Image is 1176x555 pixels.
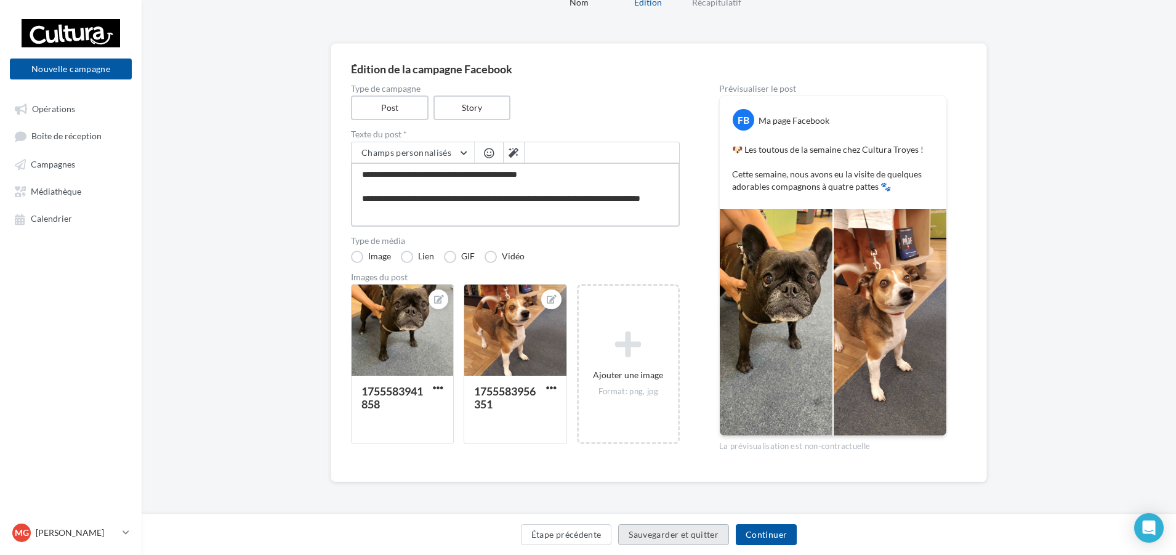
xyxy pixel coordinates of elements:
[351,95,429,120] label: Post
[7,97,134,120] a: Opérations
[759,115,829,127] div: Ma page Facebook
[7,207,134,229] a: Calendrier
[7,153,134,175] a: Campagnes
[10,59,132,79] button: Nouvelle campagne
[7,124,134,147] a: Boîte de réception
[474,384,536,411] div: 1755583956351
[351,273,680,282] div: Images du post
[351,130,680,139] label: Texte du post *
[736,524,797,545] button: Continuer
[36,527,118,539] p: [PERSON_NAME]
[618,524,729,545] button: Sauvegarder et quitter
[733,109,754,131] div: FB
[401,251,434,263] label: Lien
[719,436,947,452] div: La prévisualisation est non-contractuelle
[351,251,391,263] label: Image
[351,63,967,75] div: Édition de la campagne Facebook
[31,214,72,224] span: Calendrier
[485,251,525,263] label: Vidéo
[732,144,934,193] p: 🐶 Les toutous de la semaine chez Cultura Troyes ! Cette semaine, nous avons eu la visite de quelq...
[31,159,75,169] span: Campagnes
[361,384,423,411] div: 1755583941858
[15,527,29,539] span: MG
[7,180,134,202] a: Médiathèque
[361,147,451,158] span: Champs personnalisés
[521,524,612,545] button: Étape précédente
[351,84,680,93] label: Type de campagne
[10,521,132,545] a: MG [PERSON_NAME]
[719,84,947,93] div: Prévisualiser le post
[1134,513,1164,543] div: Open Intercom Messenger
[31,131,102,142] span: Boîte de réception
[31,186,81,196] span: Médiathèque
[444,251,475,263] label: GIF
[352,142,474,163] button: Champs personnalisés
[351,237,680,245] label: Type de média
[32,103,75,114] span: Opérations
[433,95,511,120] label: Story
